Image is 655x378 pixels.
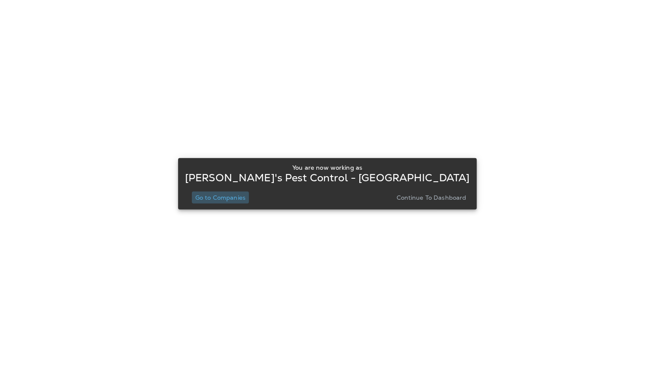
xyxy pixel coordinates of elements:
[192,192,249,204] button: Go to Companies
[292,164,362,171] p: You are now working as
[397,194,467,201] p: Continue to Dashboard
[393,192,470,204] button: Continue to Dashboard
[195,194,246,201] p: Go to Companies
[185,174,470,181] p: [PERSON_NAME]'s Pest Control - [GEOGRAPHIC_DATA]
